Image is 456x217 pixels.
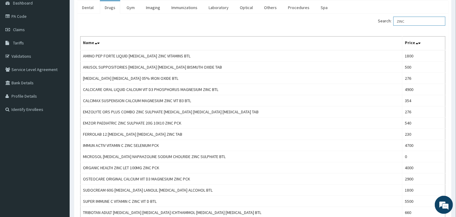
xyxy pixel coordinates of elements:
[81,84,402,95] td: CALCICARE ORAL LIQUID CALCIUM VIT D3 PHOSPHORUS MAGNESIUM ZINC BTL
[31,34,102,42] div: Chat with us now
[402,162,445,173] td: 4000
[283,1,314,14] a: Procedures
[402,37,445,50] th: Price
[402,84,445,95] td: 4900
[402,173,445,185] td: 2900
[402,129,445,140] td: 230
[122,1,140,14] a: Gym
[204,1,233,14] a: Laboratory
[402,73,445,84] td: 276
[402,151,445,162] td: 0
[402,50,445,62] td: 1800
[81,162,402,173] td: ORGANIC HEALTH ZINC LET 100MG ZINC PCK
[81,173,402,185] td: OSTEOCARE ORIGINAL CALCIUM VIT D3 MAGNESIUM ZINC PCK
[81,196,402,207] td: SUPER IMMUNE C VITAMIN C ZINC VIT D BTL
[81,37,402,50] th: Name
[13,40,24,46] span: Tariffs
[11,30,25,45] img: d_794563401_company_1708531726252_794563401
[81,95,402,106] td: CALCIMAX SUSPENSION CALCIUM MAGNESIUM ZINC VIT B3 BTL
[81,185,402,196] td: SUDOCREAM 60G [MEDICAL_DATA] LANOLIL [MEDICAL_DATA] ALCOHOL BTL
[81,106,402,118] td: EMZOLYTE ORS PLUS COMBO ZINC SULPHATE [MEDICAL_DATA] [MEDICAL_DATA] [MEDICAL_DATA] TAB
[13,27,25,32] span: Claims
[378,17,445,26] label: Search:
[81,62,402,73] td: ANUSOL SUPPOSITORIES [MEDICAL_DATA] [MEDICAL_DATA] BISMUTH OXIDE TAB
[99,3,114,18] div: Minimize live chat window
[141,1,165,14] a: Imaging
[100,1,120,14] a: Drugs
[77,1,98,14] a: Dental
[81,129,402,140] td: FERROLAB 12 [MEDICAL_DATA] [MEDICAL_DATA] ZINC TAB
[81,118,402,129] td: EMZOR PAEDIATRIC ZINC SULPHATE 20G 10X10 ZINC PCK
[167,1,202,14] a: Immunizations
[35,68,84,129] span: We're online!
[402,185,445,196] td: 1800
[259,1,282,14] a: Others
[402,140,445,151] td: 4700
[402,106,445,118] td: 276
[402,196,445,207] td: 5500
[81,151,402,162] td: MICROSOL [MEDICAL_DATA] NAPAHZOLINE SODIUM CHOLRIDE ZINC SULPHATE BTL
[81,50,402,62] td: AMINO PEP FORTE LIQUID [MEDICAL_DATA] ZINC VITAMINS BTL
[393,17,445,26] input: Search:
[402,95,445,106] td: 354
[316,1,332,14] a: Spa
[3,149,115,170] textarea: Type your message and hit 'Enter'
[402,62,445,73] td: 500
[81,140,402,151] td: IMMUN ACTIV VITAMIN C ZINC SELENIUM PCK
[13,0,33,6] span: Dashboard
[235,1,258,14] a: Optical
[81,73,402,84] td: [MEDICAL_DATA] [MEDICAL_DATA] 05% IRON OXIDE BTL
[402,118,445,129] td: 540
